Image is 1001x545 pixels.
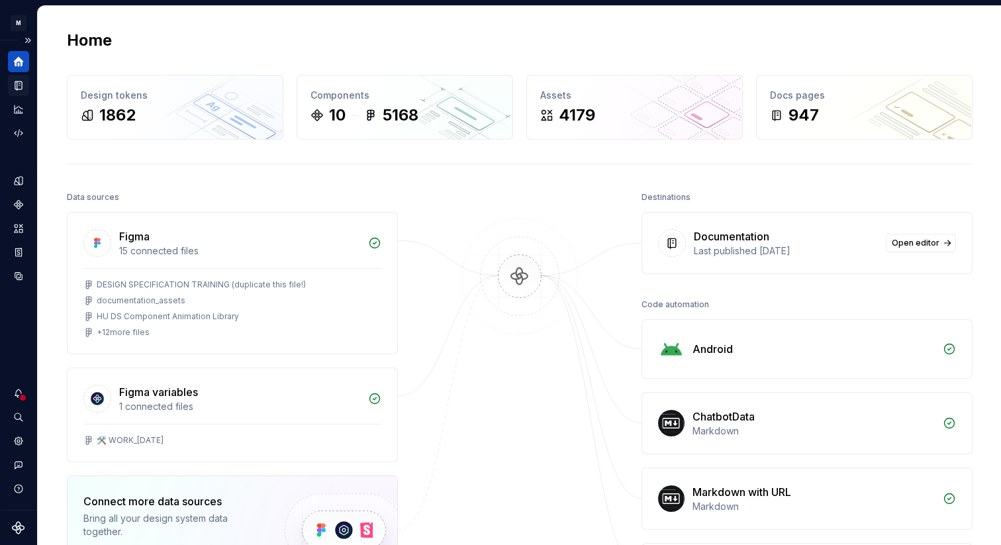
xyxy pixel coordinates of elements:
[8,430,29,452] a: Settings
[692,409,755,424] div: ChatbotData
[83,512,262,538] div: Bring all your design system data together.
[97,435,164,446] div: 🛠️ WORK_[DATE]
[67,368,398,462] a: Figma variables1 connected files🛠️ WORK_[DATE]
[99,105,136,126] div: 1862
[692,500,935,513] div: Markdown
[67,212,398,354] a: Figma15 connected filesDESIGN SPECIFICATION TRAINING (duplicate this file!)documentation_assetsHU...
[8,407,29,428] button: Search ⌘K
[81,89,269,102] div: Design tokens
[8,75,29,96] a: Documentation
[8,170,29,191] a: Design tokens
[119,400,360,413] div: 1 connected files
[97,327,150,338] div: + 12 more files
[526,75,743,140] a: Assets4179
[8,266,29,287] a: Data sources
[540,89,729,102] div: Assets
[692,424,935,438] div: Markdown
[83,493,262,509] div: Connect more data sources
[329,105,346,126] div: 10
[770,89,959,102] div: Docs pages
[8,51,29,72] a: Home
[694,228,769,244] div: Documentation
[97,279,306,290] div: DESIGN SPECIFICATION TRAINING (duplicate this file!)
[559,105,595,126] div: 4179
[97,311,239,322] div: HU DS Component Animation Library
[310,89,499,102] div: Components
[12,521,25,534] svg: Supernova Logo
[694,244,878,258] div: Last published [DATE]
[692,341,733,357] div: Android
[692,484,791,500] div: Markdown with URL
[383,105,418,126] div: 5168
[8,194,29,215] a: Components
[892,238,939,248] span: Open editor
[119,244,360,258] div: 15 connected files
[97,295,185,306] div: documentation_assets
[8,218,29,239] a: Assets
[8,454,29,475] button: Contact support
[67,188,119,207] div: Data sources
[19,31,37,50] button: Expand sidebar
[642,295,709,314] div: Code automation
[119,228,150,244] div: Figma
[8,383,29,404] button: Notifications
[8,242,29,263] a: Storybook stories
[3,9,34,37] button: M
[886,234,956,252] a: Open editor
[119,384,198,400] div: Figma variables
[8,99,29,120] a: Analytics
[8,123,29,144] a: Code automation
[642,188,691,207] div: Destinations
[756,75,973,140] a: Docs pages947
[67,75,283,140] a: Design tokens1862
[297,75,513,140] a: Components105168
[788,105,819,126] div: 947
[67,30,112,51] h2: Home
[11,15,26,31] div: M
